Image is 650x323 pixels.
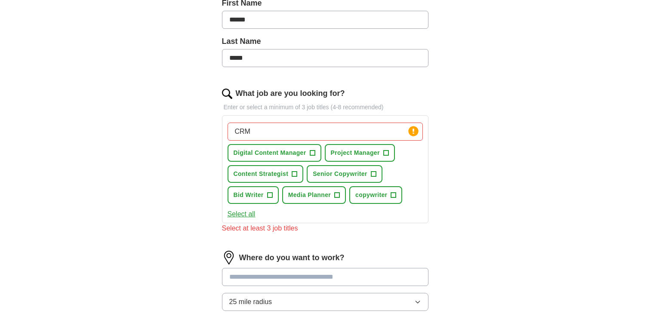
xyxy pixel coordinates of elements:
[313,169,367,178] span: Senior Copywriter
[229,297,272,307] span: 25 mile radius
[325,144,395,162] button: Project Manager
[288,191,331,200] span: Media Planner
[355,191,387,200] span: copywriter
[222,89,232,99] img: search.png
[222,251,236,265] img: location.png
[222,223,428,234] div: Select at least 3 job titles
[222,293,428,311] button: 25 mile radius
[282,186,346,204] button: Media Planner
[239,252,345,264] label: Where do you want to work?
[236,88,345,99] label: What job are you looking for?
[228,144,321,162] button: Digital Content Manager
[307,165,382,183] button: Senior Copywriter
[222,36,428,47] label: Last Name
[228,123,423,141] input: Type a job title and press enter
[228,165,304,183] button: Content Strategist
[349,186,402,204] button: copywriter
[234,191,264,200] span: Bid Writer
[228,186,279,204] button: Bid Writer
[228,209,256,219] button: Select all
[331,148,380,157] span: Project Manager
[234,148,306,157] span: Digital Content Manager
[234,169,289,178] span: Content Strategist
[222,103,428,112] p: Enter or select a minimum of 3 job titles (4-8 recommended)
